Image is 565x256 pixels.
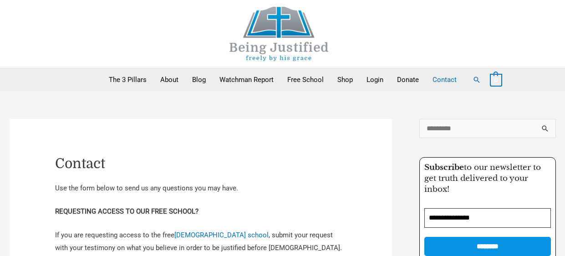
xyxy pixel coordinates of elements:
input: Email Address * [424,208,551,228]
a: The 3 Pillars [102,68,153,91]
a: Watchman Report [213,68,280,91]
a: [DEMOGRAPHIC_DATA] school [174,231,269,239]
a: Shop [331,68,360,91]
span: to our newsletter to get truth delivered to your inbox! [424,163,541,194]
h1: Contact [55,155,346,172]
strong: REQUESTING ACCESS TO OUR FREE SCHOOL? [55,207,199,215]
strong: Subscribe [424,163,464,172]
a: About [153,68,185,91]
span: 0 [494,77,498,83]
a: Contact [426,68,463,91]
a: Free School [280,68,331,91]
a: Blog [185,68,213,91]
a: View Shopping Cart, empty [490,76,502,84]
nav: Primary Site Navigation [102,68,463,91]
p: Use the form below to send us any questions you may have. [55,182,346,195]
a: Login [360,68,390,91]
a: Search button [473,76,481,84]
img: Being Justified [211,7,347,61]
a: Donate [390,68,426,91]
